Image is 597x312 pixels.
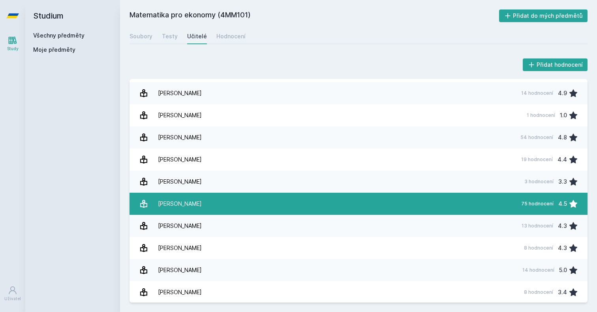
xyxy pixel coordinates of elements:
a: [PERSON_NAME] 19 hodnocení 4.4 [130,148,588,171]
div: 8 hodnocení [524,245,553,251]
a: Hodnocení [216,28,246,44]
div: 4.9 [558,85,567,101]
div: 4.5 [558,196,567,212]
div: 3.3 [558,174,567,190]
button: Přidat do mých předmětů [499,9,588,22]
div: Study [7,46,19,52]
a: [PERSON_NAME] 1 hodnocení 1.0 [130,104,588,126]
div: [PERSON_NAME] [158,152,202,167]
div: [PERSON_NAME] [158,174,202,190]
a: [PERSON_NAME] 13 hodnocení 4.3 [130,215,588,237]
a: [PERSON_NAME] 8 hodnocení 4.3 [130,237,588,259]
div: 1.0 [560,107,567,123]
button: Přidat hodnocení [523,58,588,71]
div: 1 hodnocení [527,112,555,118]
a: Soubory [130,28,152,44]
a: [PERSON_NAME] 75 hodnocení 4.5 [130,193,588,215]
div: 4.8 [558,130,567,145]
div: 75 hodnocení [521,201,554,207]
div: [PERSON_NAME] [158,196,202,212]
div: [PERSON_NAME] [158,262,202,278]
a: [PERSON_NAME] 54 hodnocení 4.8 [130,126,588,148]
div: [PERSON_NAME] [158,284,202,300]
div: [PERSON_NAME] [158,107,202,123]
a: [PERSON_NAME] 14 hodnocení 4.9 [130,82,588,104]
div: 3.4 [558,284,567,300]
h2: Matematika pro ekonomy (4MM101) [130,9,499,22]
a: [PERSON_NAME] 8 hodnocení 3.4 [130,281,588,303]
a: Study [2,32,24,56]
a: Testy [162,28,178,44]
span: Moje předměty [33,46,75,54]
div: Učitelé [187,32,207,40]
div: 4.4 [558,152,567,167]
div: 13 hodnocení [522,223,553,229]
div: [PERSON_NAME] [158,240,202,256]
div: 4.3 [558,240,567,256]
div: 19 hodnocení [521,156,553,163]
a: Uživatel [2,282,24,306]
div: 14 hodnocení [522,267,554,273]
div: Uživatel [4,296,21,302]
div: [PERSON_NAME] [158,85,202,101]
a: [PERSON_NAME] 3 hodnocení 3.3 [130,171,588,193]
div: [PERSON_NAME] [158,130,202,145]
div: 54 hodnocení [520,134,553,141]
div: Soubory [130,32,152,40]
div: 14 hodnocení [521,90,553,96]
div: 8 hodnocení [524,289,553,295]
div: 5.0 [559,262,567,278]
div: Hodnocení [216,32,246,40]
div: [PERSON_NAME] [158,218,202,234]
div: Testy [162,32,178,40]
a: Všechny předměty [33,32,84,39]
a: Učitelé [187,28,207,44]
div: 4.3 [558,218,567,234]
a: [PERSON_NAME] 14 hodnocení 5.0 [130,259,588,281]
div: 3 hodnocení [524,179,554,185]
